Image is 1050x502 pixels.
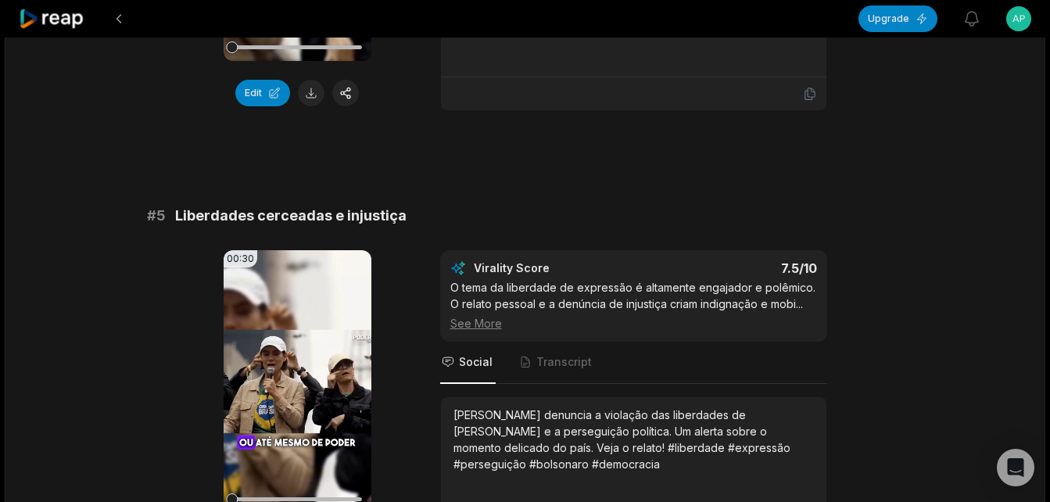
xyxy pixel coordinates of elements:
[450,315,817,332] div: See More
[649,260,817,276] div: 7.5 /10
[440,342,827,384] nav: Tabs
[997,449,1034,486] div: Open Intercom Messenger
[147,205,166,227] span: # 5
[453,407,814,472] div: [PERSON_NAME] denuncia a violação das liberdades de [PERSON_NAME] e a perseguição política. Um al...
[536,354,592,370] span: Transcript
[450,279,817,332] div: O tema da liberdade de expressão é altamente engajador e polêmico. O relato pessoal e a denúncia ...
[235,80,290,106] button: Edit
[175,205,407,227] span: Liberdades cerceadas e injustiça
[858,5,937,32] button: Upgrade
[459,354,493,370] span: Social
[474,260,642,276] div: Virality Score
